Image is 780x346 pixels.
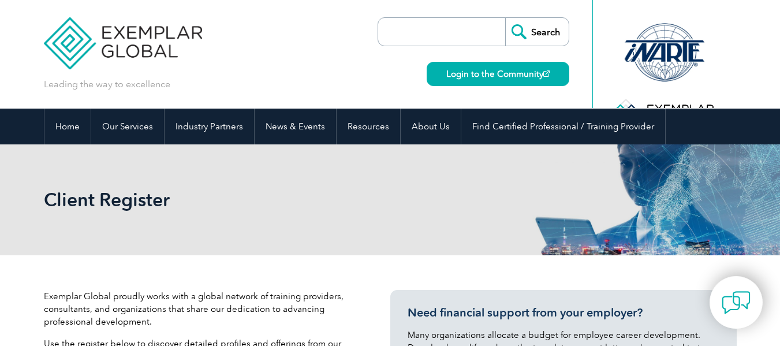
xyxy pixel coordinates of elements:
a: Login to the Community [427,62,569,86]
input: Search [505,18,569,46]
a: Industry Partners [165,109,254,144]
a: Our Services [91,109,164,144]
a: About Us [401,109,461,144]
img: contact-chat.png [722,288,751,317]
a: Resources [337,109,400,144]
p: Exemplar Global proudly works with a global network of training providers, consultants, and organ... [44,290,356,328]
h2: Client Register [44,191,529,209]
a: News & Events [255,109,336,144]
img: open_square.png [543,70,550,77]
p: Leading the way to excellence [44,78,170,91]
a: Home [44,109,91,144]
h3: Need financial support from your employer? [408,306,719,320]
a: Find Certified Professional / Training Provider [461,109,665,144]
